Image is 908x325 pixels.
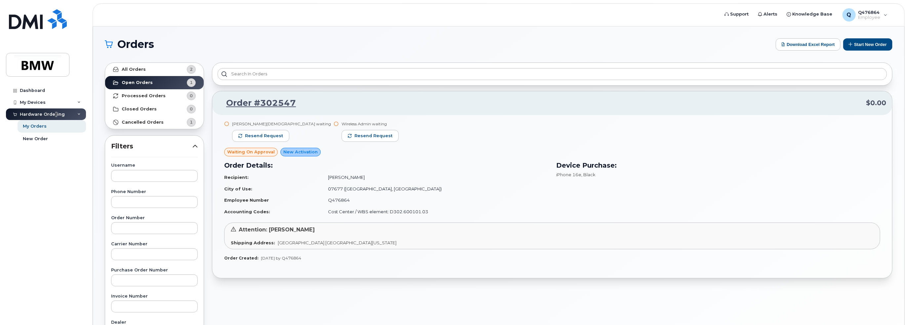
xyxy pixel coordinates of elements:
[232,121,331,127] div: [PERSON_NAME][DEMOGRAPHIC_DATA] waiting
[354,133,392,139] span: Resend request
[224,175,249,180] strong: Recipient:
[111,190,198,194] label: Phone Number
[231,240,275,245] strong: Shipping Address:
[322,206,548,218] td: Cost Center / WBS element: D302.600101.03
[111,294,198,299] label: Invoice Number
[245,133,283,139] span: Resend request
[342,130,399,142] button: Resend request
[105,102,204,116] a: Closed Orders0
[122,80,153,85] strong: Open Orders
[105,89,204,102] a: Processed Orders0
[556,160,880,170] h3: Device Purchase:
[866,98,886,108] span: $0.00
[322,194,548,206] td: Q476864
[224,197,269,203] strong: Employee Number
[111,268,198,272] label: Purchase Order Number
[122,120,164,125] strong: Cancelled Orders
[122,93,166,99] strong: Processed Orders
[556,172,581,177] span: iPhone 16e
[342,121,399,127] div: Wireless Admin waiting
[117,39,154,49] span: Orders
[224,209,270,214] strong: Accounting Codes:
[190,119,193,125] span: 1
[122,106,157,112] strong: Closed Orders
[190,79,193,86] span: 1
[190,66,193,72] span: 2
[190,106,193,112] span: 0
[190,93,193,99] span: 0
[111,242,198,246] label: Carrier Number
[224,160,548,170] h3: Order Details:
[111,320,198,325] label: Dealer
[224,256,258,261] strong: Order Created:
[105,63,204,76] a: All Orders2
[105,76,204,89] a: Open Orders1
[283,149,318,155] span: New Activation
[261,256,301,261] span: [DATE] by Q476864
[105,116,204,129] a: Cancelled Orders1
[322,183,548,195] td: 07677 ([GEOGRAPHIC_DATA], [GEOGRAPHIC_DATA])
[776,38,841,51] button: Download Excel Report
[581,172,596,177] span: , Black
[218,68,887,80] input: Search in orders
[879,296,903,320] iframe: Messenger Launcher
[111,216,198,220] label: Order Number
[111,142,192,151] span: Filters
[227,149,275,155] span: Waiting On Approval
[278,240,396,245] span: [GEOGRAPHIC_DATA] [GEOGRAPHIC_DATA][US_STATE]
[122,67,146,72] strong: All Orders
[218,97,296,109] a: Order #302547
[232,130,289,142] button: Resend request
[224,186,252,191] strong: City of Use:
[239,226,315,233] span: Attention: [PERSON_NAME]
[322,172,548,183] td: [PERSON_NAME]
[111,163,198,168] label: Username
[843,38,892,51] button: Start New Order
